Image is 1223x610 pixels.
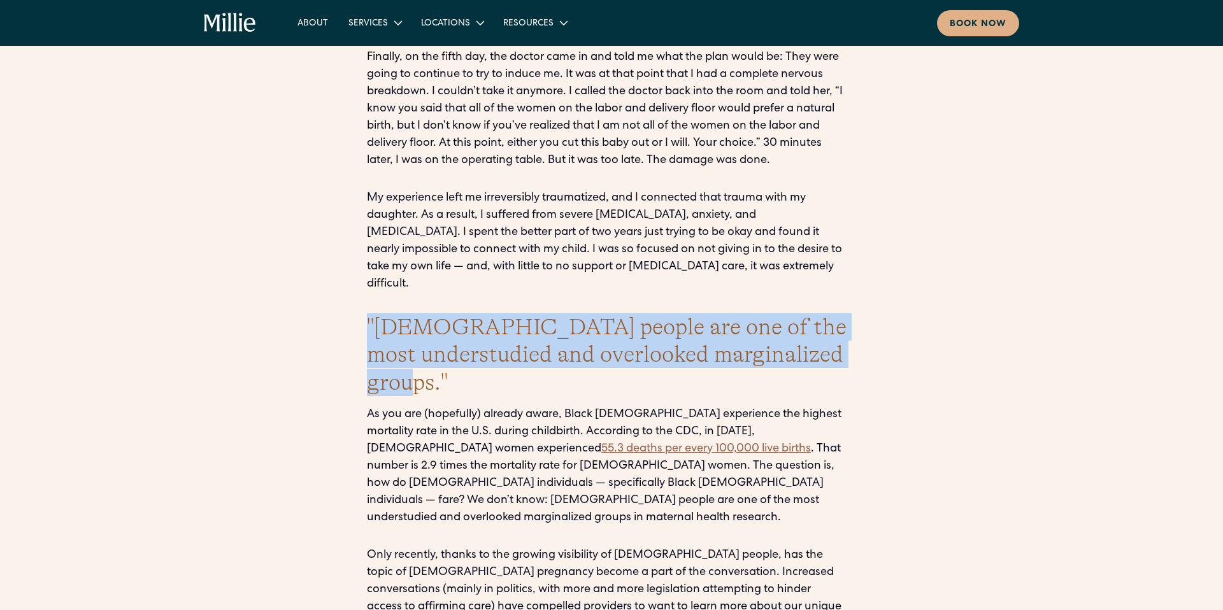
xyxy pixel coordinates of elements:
[411,12,493,33] div: Locations
[503,17,554,31] div: Resources
[601,443,811,455] a: 55.3 deaths per every 100,000 live births
[367,190,856,293] p: My experience left me irreversibly traumatized, and I connected that trauma with my daughter. As ...
[421,17,470,31] div: Locations
[493,12,576,33] div: Resources
[348,17,388,31] div: Services
[950,18,1006,31] div: Book now
[287,12,338,33] a: About
[937,10,1019,36] a: Book now
[367,406,856,527] p: As you are (hopefully) already aware, Black [DEMOGRAPHIC_DATA] experience the highest mortality r...
[204,13,257,33] a: home
[367,49,856,169] p: Finally, on the fifth day, the doctor came in and told me what the plan would be: They were going...
[338,12,411,33] div: Services
[367,313,856,396] h2: "[DEMOGRAPHIC_DATA] people are one of the most understudied and overlooked marginalized groups."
